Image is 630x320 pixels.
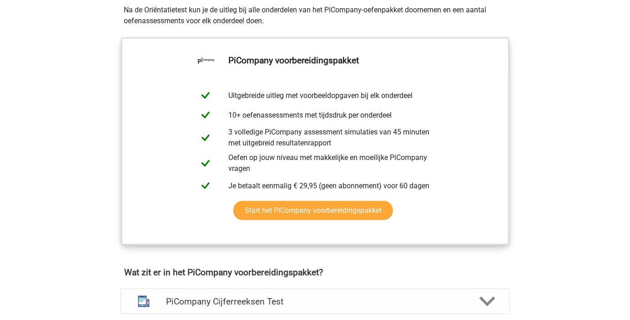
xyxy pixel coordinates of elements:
[233,201,393,220] a: Start het PiCompany voorbereidingspakket
[121,5,510,26] div: Na de Oriëntatietest kun je de uitleg bij alle onderdelen van het PiCompany-oefenpakket doornemen...
[132,289,156,313] img: cijferreeksen
[166,296,464,307] h4: PiCompany Cijferreeksen Test
[117,289,514,314] a: cijferreeksen PiCompany Cijferreeksen Test
[125,267,506,278] h4: Wat zit er in het PiCompany voorbereidingspakket?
